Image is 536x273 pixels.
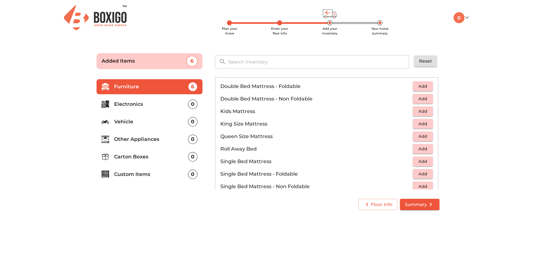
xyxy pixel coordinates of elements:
p: Roll Away Bed [220,145,413,153]
span: Summary [405,201,434,209]
div: 0 [188,170,197,179]
span: Add [416,183,430,190]
span: Add [416,108,430,115]
p: Single Bed Mattress [220,158,413,165]
p: Double Bed Mattress - Non Foldable [220,95,413,103]
button: Floor Info [358,199,397,210]
span: Your move summary [371,27,388,35]
button: Add [413,94,433,104]
div: 0 [188,135,197,144]
span: Plan your move [222,27,237,35]
button: Add [413,106,433,116]
span: Add [416,83,430,90]
span: Add [416,133,430,140]
div: 0 [188,100,197,109]
p: Electronics [114,100,188,108]
p: Kids Mattress [220,108,413,115]
button: Add [413,144,433,154]
p: Custom Items [114,171,188,178]
button: Add [413,81,433,91]
input: Search Inventory [224,55,413,69]
div: 0 [188,117,197,126]
p: Single Bed Mattress - Non Foldable [220,183,413,190]
p: Queen Size Mattress [220,133,413,140]
img: Boxigo [64,5,127,30]
button: Add [413,169,433,179]
button: Add [413,119,433,129]
button: Summary [400,199,439,210]
p: Furniture [114,83,188,90]
p: Double Bed Mattress - Foldable [220,83,413,90]
span: Add your inventory [322,27,338,35]
p: Vehicle [114,118,188,126]
p: Other Appliances [114,136,188,143]
button: Reset [414,55,437,67]
p: Single Bed Mattress - Foldable [220,170,413,178]
button: Add [413,182,433,191]
span: Add [416,170,430,178]
span: Add [416,158,430,165]
span: Reset [419,57,432,65]
span: Add [416,95,430,102]
p: Carton Boxes [114,153,188,161]
div: 6 [188,82,197,91]
button: Add [413,131,433,141]
span: Add [416,120,430,127]
div: 6 [187,56,197,67]
span: Floor Info [363,201,392,209]
span: Add [416,145,430,152]
button: Add [413,157,433,166]
span: Enter your floor info [271,27,288,35]
div: 0 [188,152,197,162]
p: King Size Mattress [220,120,413,128]
p: Added Items [102,57,187,65]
